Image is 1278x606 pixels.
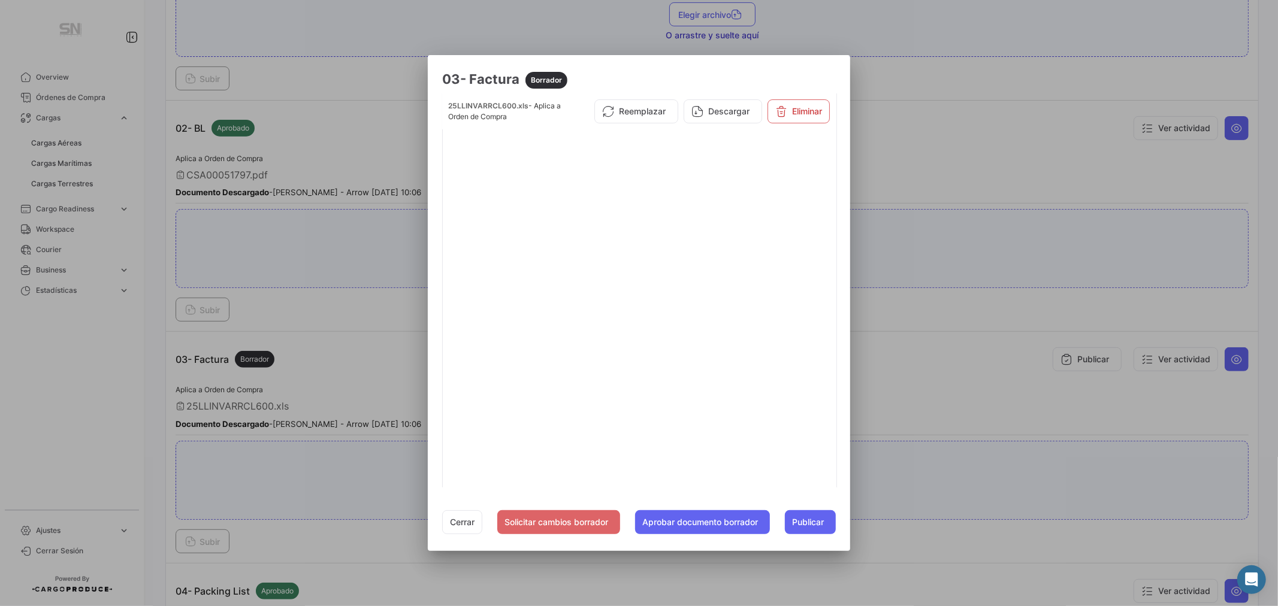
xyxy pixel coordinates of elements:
button: Aprobar documento borrador [635,510,770,534]
h3: 03- Factura [442,69,836,89]
button: Descargar [684,99,762,123]
span: Publicar [792,516,824,528]
button: Cerrar [442,510,482,534]
span: Borrador [531,75,562,86]
button: Reemplazar [594,99,678,123]
span: 25LLINVARRCL600.xls [448,101,528,110]
div: Abrir Intercom Messenger [1237,565,1266,594]
button: Publicar [785,510,836,534]
button: Solicitar cambios borrador [497,510,620,534]
button: Eliminar [768,99,830,123]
